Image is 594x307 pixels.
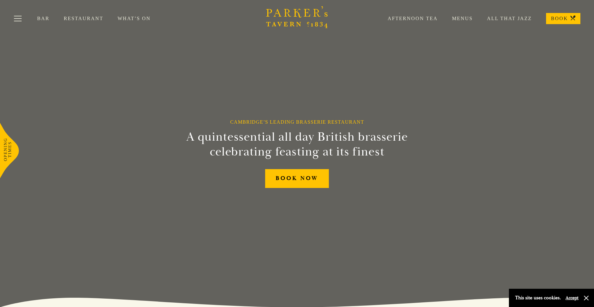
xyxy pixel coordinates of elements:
h2: A quintessential all day British brasserie celebrating feasting at its finest [156,130,438,159]
button: Close and accept [583,295,589,301]
p: This site uses cookies. [515,293,561,302]
button: Accept [566,295,579,301]
h1: Cambridge’s Leading Brasserie Restaurant [230,119,364,125]
a: BOOK NOW [265,169,329,188]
